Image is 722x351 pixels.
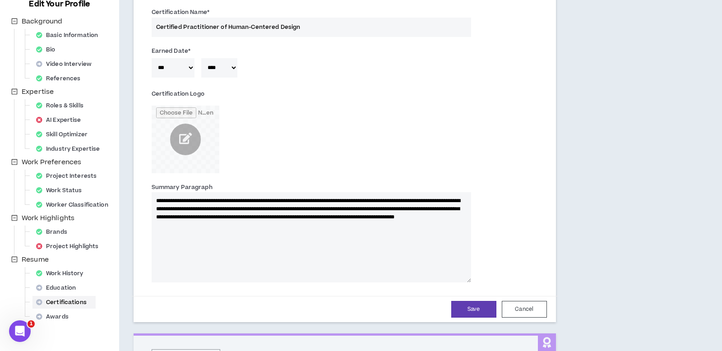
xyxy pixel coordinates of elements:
[22,213,74,223] span: Work Highlights
[32,114,90,126] div: AI Expertise
[32,29,107,42] div: Basic Information
[152,180,213,194] label: Summary Paragraph
[32,310,78,323] div: Awards
[32,282,85,294] div: Education
[28,320,35,328] span: 1
[32,170,106,182] div: Project Interests
[32,267,93,280] div: Work History
[152,5,209,19] label: Certification Name
[32,58,101,70] div: Video Interview
[20,254,51,265] span: Resume
[22,87,54,97] span: Expertise
[32,184,91,197] div: Work Status
[20,157,83,168] span: Work Preferences
[32,99,93,112] div: Roles & Skills
[11,159,18,165] span: minus-square
[451,301,496,318] button: Save
[22,255,49,264] span: Resume
[11,256,18,263] span: minus-square
[32,43,65,56] div: Bio
[20,16,64,27] span: Background
[32,143,109,155] div: Industry Expertise
[502,301,547,318] button: Cancel
[11,18,18,24] span: minus-square
[32,296,96,309] div: Certifications
[22,157,81,167] span: Work Preferences
[20,87,56,97] span: Expertise
[11,88,18,95] span: minus-square
[32,226,76,238] div: Brands
[152,44,190,58] label: Earned Date
[9,320,31,342] iframe: Intercom live chat
[32,240,107,253] div: Project Highlights
[152,87,204,101] label: Certification Logo
[11,215,18,221] span: minus-square
[32,199,117,211] div: Worker Classification
[20,213,76,224] span: Work Highlights
[32,128,97,141] div: Skill Optimizer
[22,17,62,26] span: Background
[152,18,471,37] input: Certification Name
[32,72,89,85] div: References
